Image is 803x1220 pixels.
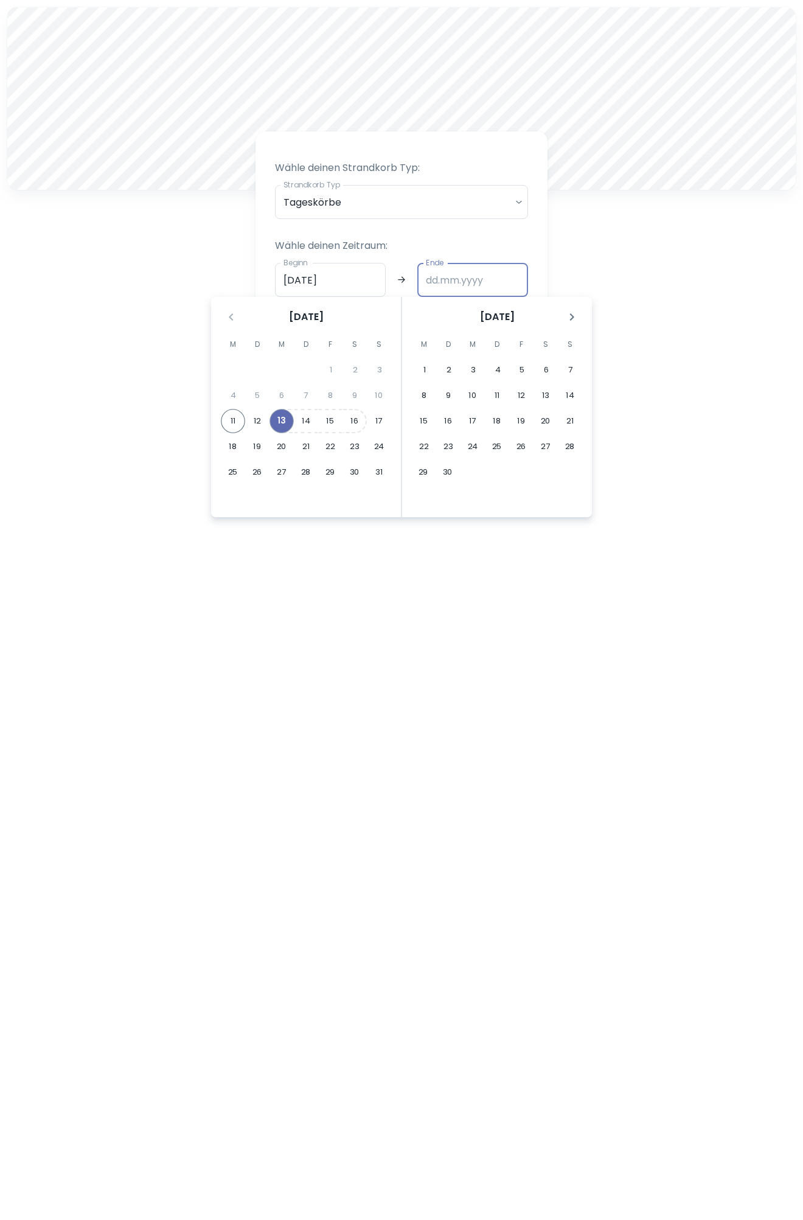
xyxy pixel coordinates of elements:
span: [DATE] [289,310,324,324]
button: 5 [510,358,534,382]
button: Nächster Monat [561,307,582,327]
span: Dienstag [246,332,268,357]
button: 8 [412,383,436,408]
button: 26 [509,434,534,459]
p: Wähle deinen Zeitraum: [275,239,528,253]
button: 25 [221,460,245,484]
span: Samstag [344,332,366,357]
button: 20 [534,409,558,433]
span: Freitag [319,332,341,357]
button: 13 [534,383,558,408]
span: Donnerstag [486,332,508,357]
button: 16 [342,409,367,433]
button: 18 [221,434,245,459]
button: 24 [461,434,485,459]
span: Donnerstag [295,332,317,357]
input: dd.mm.yyyy [275,263,386,297]
button: 15 [318,409,342,433]
span: Sonntag [559,332,581,357]
span: Mittwoch [271,332,293,357]
div: Tageskörbe [275,185,528,219]
span: Samstag [535,332,557,357]
button: 30 [342,460,367,484]
span: Freitag [510,332,532,357]
button: 9 [436,383,461,408]
span: Montag [413,332,435,357]
button: 18 [485,409,509,433]
input: dd.mm.yyyy [417,263,528,297]
button: 17 [367,409,391,433]
label: Strandkorb Typ [283,180,340,190]
span: Montag [222,332,244,357]
button: 30 [436,460,460,484]
button: 25 [485,434,509,459]
button: 29 [318,460,342,484]
button: 21 [558,409,582,433]
button: 20 [269,434,294,459]
button: 24 [367,434,391,459]
button: 27 [534,434,558,459]
button: 28 [558,434,582,459]
button: 14 [558,383,582,408]
button: 13 [269,409,294,433]
button: 22 [412,434,436,459]
button: 12 [509,383,534,408]
button: 28 [294,460,318,484]
button: 3 [461,358,485,382]
label: Ende [426,257,443,268]
span: Dienstag [437,332,459,357]
button: 4 [485,358,510,382]
button: 2 [437,358,461,382]
button: 16 [436,409,461,433]
label: Beginn [283,257,308,268]
button: 31 [367,460,391,484]
span: Sonntag [368,332,390,357]
button: 29 [411,460,436,484]
span: [DATE] [480,310,515,324]
button: 14 [294,409,318,433]
button: 27 [269,460,294,484]
button: 6 [534,358,558,382]
button: 10 [461,383,485,408]
button: 23 [436,434,461,459]
span: Mittwoch [462,332,484,357]
button: 17 [461,409,485,433]
p: Wähle deinen Strandkorb Typ: [275,161,528,175]
button: 22 [318,434,342,459]
button: 23 [342,434,367,459]
button: 19 [509,409,534,433]
button: 21 [294,434,318,459]
button: 12 [245,409,269,433]
button: 11 [221,409,245,433]
button: 19 [245,434,269,459]
button: 1 [412,358,437,382]
button: 7 [558,358,583,382]
button: 11 [485,383,509,408]
button: 26 [245,460,269,484]
button: 15 [412,409,436,433]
